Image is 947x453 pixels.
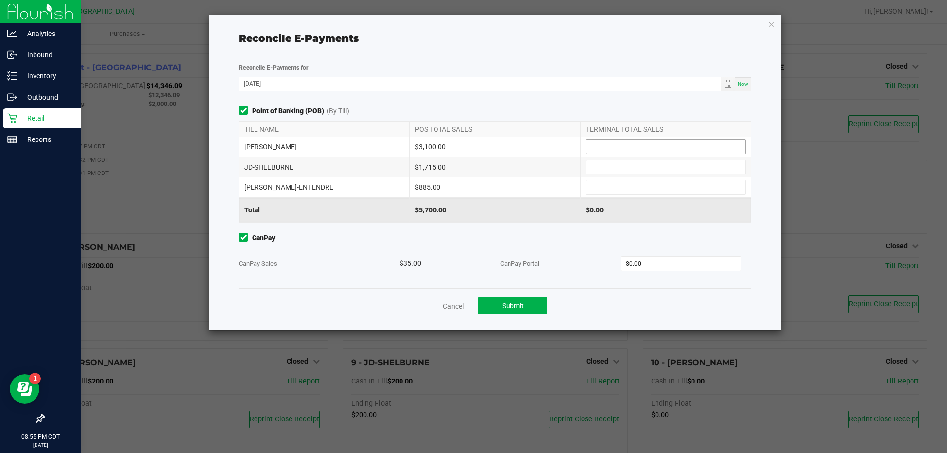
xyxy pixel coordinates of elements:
[17,49,76,61] p: Inbound
[239,233,252,243] form-toggle: Include in reconciliation
[239,64,309,71] strong: Reconcile E-Payments for
[239,198,409,222] div: Total
[581,198,751,222] div: $0.00
[409,177,580,197] div: $885.00
[409,198,580,222] div: $5,700.00
[327,106,349,116] span: (By Till)
[738,81,748,87] span: Now
[239,106,252,116] form-toggle: Include in reconciliation
[400,248,480,279] div: $35.00
[7,29,17,38] inline-svg: Analytics
[7,92,17,102] inline-svg: Outbound
[500,260,539,267] span: CanPay Portal
[7,50,17,60] inline-svg: Inbound
[17,134,76,145] p: Reports
[478,297,547,314] button: Submit
[17,70,76,82] p: Inventory
[239,77,721,90] input: Date
[29,373,41,384] iframe: Resource center unread badge
[409,122,580,137] div: POS TOTAL SALES
[7,135,17,144] inline-svg: Reports
[239,137,409,157] div: [PERSON_NAME]
[443,301,464,311] a: Cancel
[721,77,735,91] span: Toggle calendar
[7,113,17,123] inline-svg: Retail
[7,71,17,81] inline-svg: Inventory
[4,441,76,449] p: [DATE]
[239,157,409,177] div: JD-SHELBURNE
[409,137,580,157] div: $3,100.00
[239,177,409,197] div: [PERSON_NAME]-ENTENDRE
[10,374,39,404] iframe: Resource center
[239,260,277,267] span: CanPay Sales
[502,302,524,310] span: Submit
[581,122,751,137] div: TERMINAL TOTAL SALES
[4,432,76,441] p: 08:55 PM CDT
[17,91,76,103] p: Outbound
[252,106,324,116] strong: Point of Banking (POB)
[17,112,76,124] p: Retail
[239,31,751,46] div: Reconcile E-Payments
[409,157,580,177] div: $1,715.00
[252,233,275,243] strong: CanPay
[239,122,409,137] div: TILL NAME
[17,28,76,39] p: Analytics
